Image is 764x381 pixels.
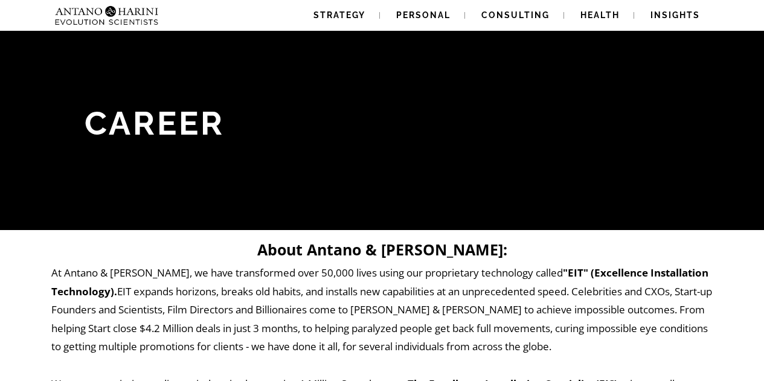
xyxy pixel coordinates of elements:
span: Strategy [313,10,365,20]
span: Personal [396,10,451,20]
span: Consulting [481,10,550,20]
span: Insights [650,10,700,20]
strong: About Antano & [PERSON_NAME]: [257,239,507,260]
span: Health [580,10,620,20]
span: Career [85,104,225,142]
strong: "EIT" (Excellence Installation Technology). [51,266,708,298]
